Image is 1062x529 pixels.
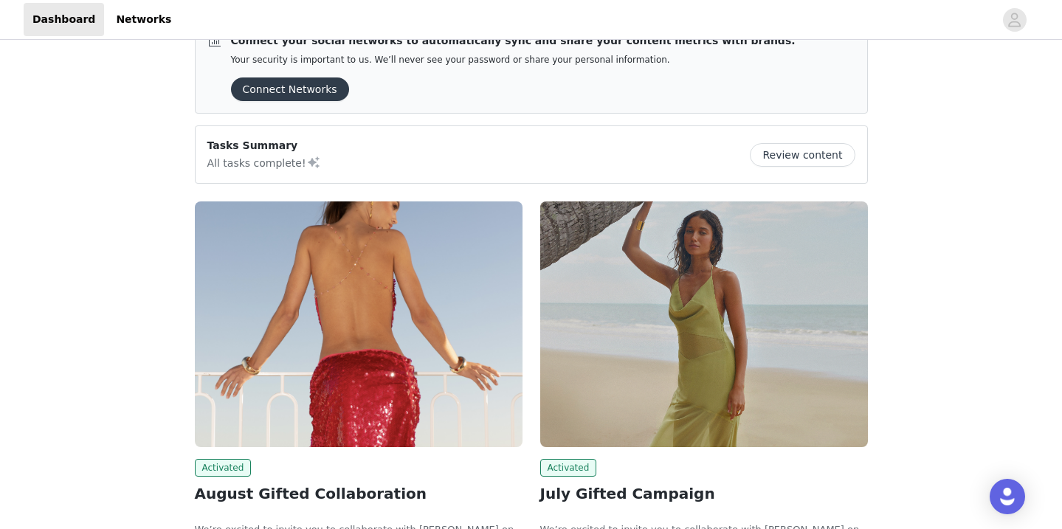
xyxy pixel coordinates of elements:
[24,3,104,36] a: Dashboard
[207,138,321,153] p: Tasks Summary
[750,143,855,167] button: Review content
[195,483,523,505] h2: August Gifted Collaboration
[231,33,796,49] p: Connect your social networks to automatically sync and share your content metrics with brands.
[231,77,349,101] button: Connect Networks
[207,153,321,171] p: All tasks complete!
[540,459,597,477] span: Activated
[540,483,868,505] h2: July Gifted Campaign
[1007,8,1021,32] div: avatar
[990,479,1025,514] div: Open Intercom Messenger
[195,201,523,447] img: Peppermayo EU
[107,3,180,36] a: Networks
[540,201,868,447] img: Peppermayo AUS
[231,55,796,66] p: Your security is important to us. We’ll never see your password or share your personal information.
[195,459,252,477] span: Activated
